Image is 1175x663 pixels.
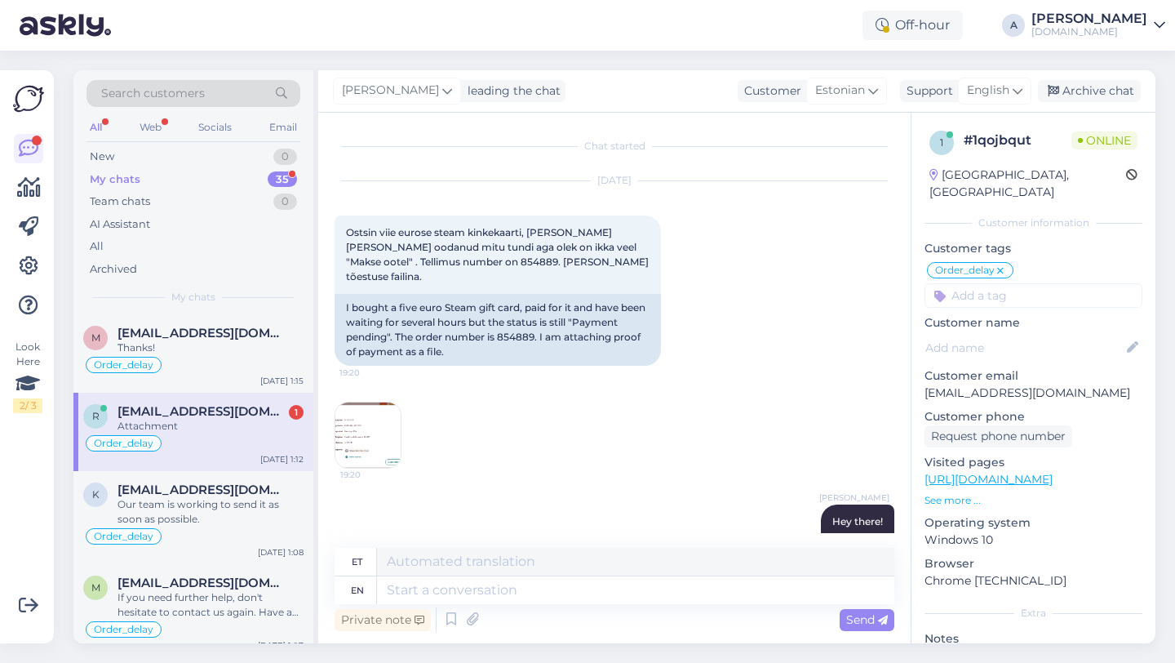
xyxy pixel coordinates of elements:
div: Support [900,82,953,100]
span: ruusvali@gmail.com [117,404,287,419]
input: Add name [925,339,1124,357]
span: r [92,410,100,422]
div: Customer [738,82,801,100]
p: See more ... [924,493,1142,508]
span: Order_delay [94,625,153,634]
p: Chrome [TECHNICAL_ID] [924,572,1142,590]
span: [PERSON_NAME] [342,82,439,100]
div: et [352,548,362,576]
div: Our team is working to send it as soon as possible. [117,497,304,527]
div: Web [136,117,165,138]
span: Order_delay [94,438,153,448]
div: [DATE] 1:15 [260,375,304,387]
div: en [351,576,364,604]
a: [URL][DOMAIN_NAME] [924,472,1053,487]
p: Browser [924,555,1142,572]
p: Windows 10 [924,532,1142,549]
p: Notes [924,630,1142,647]
div: [GEOGRAPHIC_DATA], [GEOGRAPHIC_DATA] [929,167,1126,201]
div: [DATE] 1:12 [260,453,304,465]
span: Hey there! [832,515,883,527]
img: Attachment [335,403,401,468]
p: Customer phone [924,408,1142,425]
div: # 1qojbqut [964,131,1071,150]
div: AI Assistant [90,216,150,233]
div: New [90,149,114,165]
div: 0 [273,194,297,210]
div: Request phone number [924,425,1072,447]
span: My chats [171,290,215,305]
div: All [86,117,105,138]
div: All [90,238,104,255]
div: Look Here [13,340,42,413]
div: Socials [195,117,235,138]
p: Customer tags [924,240,1142,257]
span: M [91,331,100,344]
div: Archive chat [1038,80,1141,102]
div: 35 [268,171,297,188]
div: Off-hour [862,11,963,40]
div: [DATE] 1:07 [258,639,304,652]
span: Estonian [815,82,865,100]
span: Search customers [101,85,205,102]
span: Mikek6iv@gmail.com [117,576,287,590]
p: [EMAIL_ADDRESS][DOMAIN_NAME] [924,385,1142,402]
span: 1 [940,136,943,149]
div: A [1002,14,1025,37]
div: If you need further help, don't hesitate to contact us again. Have a great day! [117,590,304,620]
div: [PERSON_NAME] [1031,12,1147,25]
input: Add a tag [924,283,1142,308]
img: Askly Logo [13,83,44,114]
p: Visited pages [924,454,1142,471]
div: Thanks! [117,340,304,355]
span: Order_delay [94,360,153,370]
a: [PERSON_NAME][DOMAIN_NAME] [1031,12,1165,38]
div: Private note [335,609,431,631]
div: [DATE] 1:08 [258,546,304,558]
span: English [967,82,1009,100]
span: [PERSON_NAME] [819,492,889,504]
span: Ostsin viie eurose steam kinkekaarti, [PERSON_NAME] [PERSON_NAME] oodanud mitu tundi aga olek on ... [346,226,651,283]
p: Customer email [924,367,1142,385]
div: [DATE] [335,173,894,188]
span: klavs.skujins@gmail.com [117,483,287,497]
div: Extra [924,606,1142,621]
div: Email [266,117,300,138]
div: leading the chat [461,82,561,100]
span: Send [846,612,888,627]
span: 19:20 [340,469,401,481]
span: Myojin199@gmail.com [117,326,287,340]
div: Chat started [335,139,894,154]
div: 2 / 3 [13,398,42,413]
div: 1 [289,405,304,420]
span: 19:20 [339,367,401,379]
div: I bought a five euro Steam gift card, paid for it and have been waiting for several hours but the... [335,294,661,366]
div: Attachment [117,419,304,434]
div: Team chats [90,194,150,210]
span: k [92,488,100,501]
div: Customer information [924,216,1142,230]
div: Archived [90,261,137,278]
p: Customer name [924,314,1142,331]
div: My chats [90,171,140,188]
span: Order_delay [94,532,153,541]
span: Online [1071,131,1137,149]
span: M [91,581,100,594]
span: Order_delay [935,265,995,275]
div: 0 [273,149,297,165]
div: [DOMAIN_NAME] [1031,25,1147,38]
p: Operating system [924,514,1142,532]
